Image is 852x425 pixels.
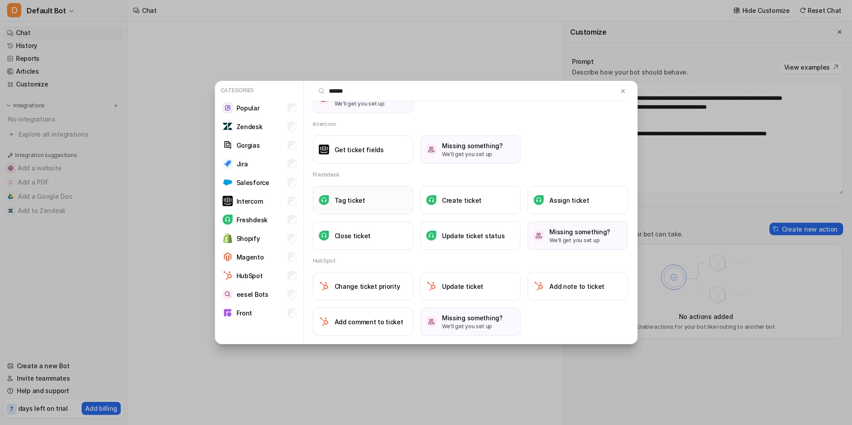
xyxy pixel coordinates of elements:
[533,230,544,241] img: /missing-something
[319,145,329,155] img: Get ticket fields
[237,271,263,280] p: HubSpot
[219,85,300,96] p: Categories
[426,231,437,241] img: Update ticket status
[533,195,544,205] img: Assign ticket
[549,282,604,291] h3: Add note to ticket
[528,272,628,300] button: Add note to ticketAdd note to ticket
[528,221,628,250] button: /missing-somethingMissing something?We'll get you set up
[426,316,437,327] img: /missing-something
[335,231,371,240] h3: Close ticket
[442,150,503,158] p: We'll get you set up
[237,197,263,206] p: Intercom
[237,141,260,150] p: Gorgias
[237,159,248,169] p: Jira
[237,178,269,187] p: Salesforce
[426,195,437,205] img: Create ticket
[237,252,264,262] p: Magento
[533,281,544,291] img: Add note to ticket
[442,323,503,331] p: We'll get you set up
[313,272,413,300] button: Change ticket priorityChange ticket priority
[335,196,365,205] h3: Tag ticket
[313,257,336,265] h2: HubSpot
[237,103,260,113] p: Popular
[442,231,505,240] h3: Update ticket status
[319,281,329,291] img: Change ticket priority
[313,307,413,336] button: Add comment to ticketAdd comment to ticket
[420,272,521,300] button: Update ticketUpdate ticket
[237,234,260,243] p: Shopify
[549,236,610,244] p: We'll get you set up
[442,196,481,205] h3: Create ticket
[335,100,395,108] p: We'll get you set up
[313,186,413,214] button: Tag ticketTag ticket
[420,186,521,214] button: Create ticketCreate ticket
[420,135,521,164] button: /missing-somethingMissing something?We'll get you set up
[319,231,329,241] img: Close ticket
[528,186,628,214] button: Assign ticketAssign ticket
[335,282,400,291] h3: Change ticket priority
[426,281,437,291] img: Update ticket
[313,221,413,250] button: Close ticketClose ticket
[426,144,437,155] img: /missing-something
[442,282,483,291] h3: Update ticket
[549,196,589,205] h3: Assign ticket
[335,145,384,154] h3: Get ticket fields
[237,308,252,318] p: Front
[420,307,521,336] button: /missing-somethingMissing something?We'll get you set up
[420,221,521,250] button: Update ticket statusUpdate ticket status
[313,135,413,164] button: Get ticket fieldsGet ticket fields
[319,195,329,205] img: Tag ticket
[442,141,503,150] h3: Missing something?
[335,317,403,327] h3: Add comment to ticket
[237,122,263,131] p: Zendesk
[319,316,329,327] img: Add comment to ticket
[237,215,268,224] p: Freshdesk
[549,227,610,236] h3: Missing something?
[442,313,503,323] h3: Missing something?
[313,120,336,128] h2: Intercom
[237,290,268,299] p: eesel Bots
[313,171,339,179] h2: Freshdesk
